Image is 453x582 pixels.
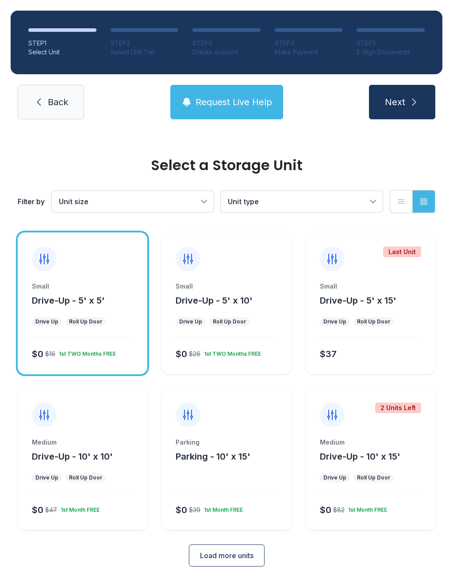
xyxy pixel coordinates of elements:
div: Roll Up Door [69,318,102,325]
div: $0 [32,348,43,360]
span: Load more units [200,550,253,561]
div: $37 [320,348,337,360]
div: $0 [176,504,187,516]
div: 1st Month FREE [200,503,243,514]
div: Small [176,282,277,291]
div: Roll Up Door [357,474,390,481]
div: $0 [32,504,43,516]
button: Drive-Up - 5' x 15' [320,294,396,307]
span: Request Live Help [196,96,272,108]
span: Parking - 10' x 15' [176,451,250,462]
span: Back [48,96,68,108]
div: Select a Storage Unit [18,158,435,172]
div: Medium [32,438,133,447]
div: Drive Up [35,318,58,325]
div: Create Account [192,48,261,57]
div: Make Payment [275,48,343,57]
div: E-Sign Documents [357,48,425,57]
div: Select Unit Tier [111,48,179,57]
button: Drive-Up - 5' x 5' [32,294,105,307]
div: $0 [320,504,331,516]
div: Roll Up Door [357,318,390,325]
div: STEP 2 [111,39,179,48]
button: Drive-Up - 10' x 15' [320,450,400,463]
div: Roll Up Door [69,474,102,481]
div: Parking [176,438,277,447]
div: Drive Up [35,474,58,481]
div: Small [32,282,133,291]
span: Drive-Up - 5' x 15' [320,295,396,306]
span: Unit type [228,197,259,206]
span: Drive-Up - 5' x 10' [176,295,253,306]
button: Unit size [52,191,214,212]
div: $47 [45,506,57,514]
button: Drive-Up - 5' x 10' [176,294,253,307]
div: STEP 4 [275,39,343,48]
div: 1st TWO Months FREE [200,347,261,358]
div: $39 [189,506,200,514]
div: STEP 1 [28,39,96,48]
button: Parking - 10' x 15' [176,450,250,463]
div: Drive Up [323,474,346,481]
span: Next [385,96,405,108]
div: Select Unit [28,48,96,57]
div: 2 Units Left [375,403,421,413]
div: STEP 5 [357,39,425,48]
div: $82 [333,506,345,514]
div: 1st Month FREE [57,503,100,514]
div: Medium [320,438,421,447]
div: Drive Up [323,318,346,325]
div: Filter by [18,196,45,207]
button: Drive-Up - 10' x 10' [32,450,113,463]
span: Drive-Up - 5' x 5' [32,295,105,306]
div: $26 [189,350,200,358]
div: 1st Month FREE [345,503,387,514]
div: 1st TWO Months FREE [55,347,116,358]
div: Roll Up Door [213,318,246,325]
span: Drive-Up - 10' x 10' [32,451,113,462]
div: STEP 3 [192,39,261,48]
div: Small [320,282,421,291]
div: Drive Up [179,318,202,325]
button: Unit type [221,191,383,212]
div: Last Unit [383,247,421,257]
div: $16 [45,350,55,358]
div: $0 [176,348,187,360]
span: Unit size [59,197,88,206]
span: Drive-Up - 10' x 15' [320,451,400,462]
